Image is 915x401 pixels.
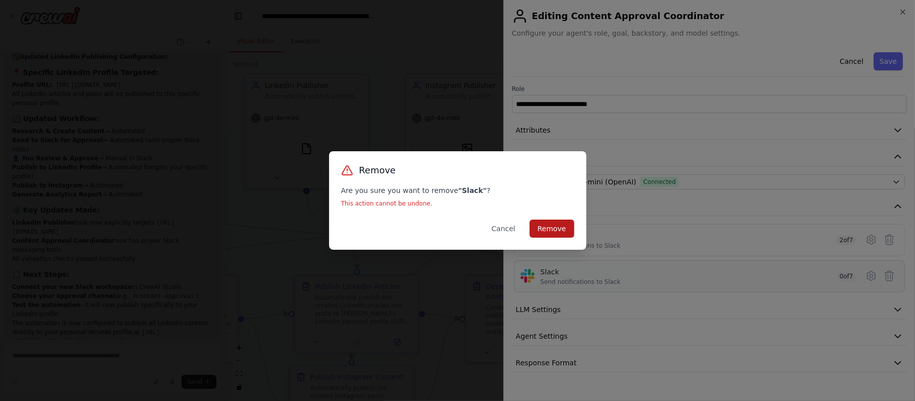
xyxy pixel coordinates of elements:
strong: " Slack " [458,186,487,194]
h3: Remove [359,163,396,177]
button: Remove [530,220,574,238]
p: This action cannot be undone. [341,199,574,208]
p: Are you sure you want to remove ? [341,185,574,195]
button: Cancel [483,220,523,238]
